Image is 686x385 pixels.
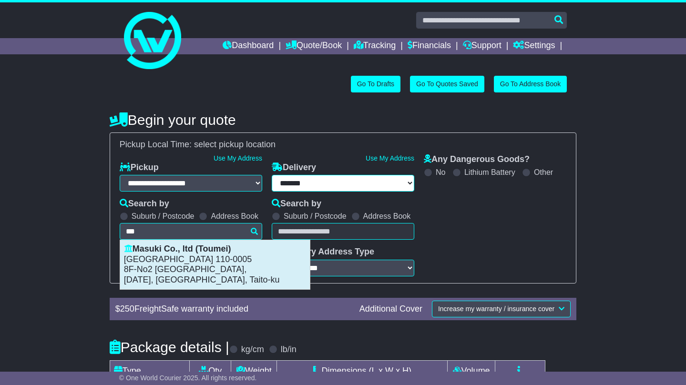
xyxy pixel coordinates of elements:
label: Address Book [363,212,411,221]
p: Masuki Co., ltd (Toumei) [124,244,306,254]
label: Search by [120,199,169,209]
a: Quote/Book [286,38,342,54]
label: Any Dangerous Goods? [424,154,530,165]
a: Use My Address [366,154,414,162]
a: Financials [408,38,451,54]
td: Dimensions (L x W x H) [277,360,448,381]
label: No [436,168,445,177]
div: $ FreightSafe warranty included [111,304,355,314]
label: Address Book [211,212,258,221]
label: Delivery Address Type [272,247,374,257]
td: Volume [448,360,495,381]
td: Type [110,360,189,381]
a: Tracking [354,38,396,54]
label: Other [534,168,553,177]
label: lb/in [281,344,297,355]
td: Qty [189,360,231,381]
a: Go To Quotes Saved [410,76,484,92]
a: Go To Address Book [494,76,567,92]
span: Increase my warranty / insurance cover [438,305,554,313]
td: Weight [231,360,277,381]
a: Support [463,38,502,54]
label: Delivery [272,162,316,173]
label: kg/cm [241,344,264,355]
h4: Begin your quote [110,112,576,128]
div: Additional Cover [355,304,427,314]
label: Search by [272,199,321,209]
label: Pickup [120,162,159,173]
p: [GEOGRAPHIC_DATA] 110-0005 [124,254,306,265]
p: [DATE], [GEOGRAPHIC_DATA], Taito-ku [124,275,306,285]
label: Suburb / Postcode [284,212,347,221]
p: 8F-No2 [GEOGRAPHIC_DATA], [124,264,306,275]
span: 250 [120,304,134,314]
span: select pickup location [194,140,276,149]
a: Dashboard [223,38,274,54]
label: Suburb / Postcode [132,212,195,221]
label: Lithium Battery [464,168,515,177]
h4: Package details | [110,339,229,355]
div: Pickup Local Time: [115,140,571,150]
button: Increase my warranty / insurance cover [432,301,571,317]
span: © One World Courier 2025. All rights reserved. [119,374,257,382]
a: Settings [513,38,555,54]
a: Use My Address [214,154,262,162]
a: Go To Drafts [351,76,400,92]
